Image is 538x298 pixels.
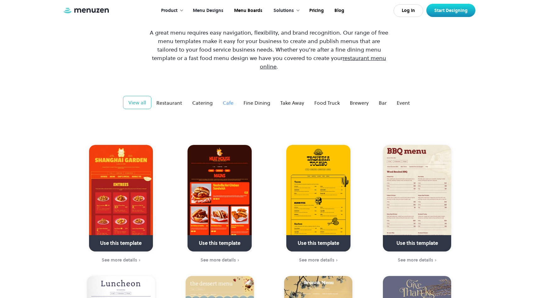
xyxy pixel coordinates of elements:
[280,99,304,107] div: Take Away
[286,145,350,251] a: Use this template
[187,1,228,20] a: Menu Designs
[383,145,451,251] a: Use this template
[76,257,166,264] a: See more details
[244,99,270,107] div: Fine Dining
[426,4,475,17] a: Start Designing
[223,99,233,107] div: Cafe
[188,145,251,251] a: Use this template
[379,99,387,107] div: Bar
[398,257,433,262] div: See more details
[299,257,334,262] div: See more details
[273,7,294,14] div: Solutions
[303,1,328,20] a: Pricing
[314,99,340,107] div: Food Truck
[148,28,390,71] p: A great menu requires easy navigation, flexibility, and brand recognition. Our range of free menu...
[192,99,213,107] div: Catering
[156,99,182,107] div: Restaurant
[273,257,364,264] a: See more details
[174,257,265,264] a: See more details
[350,99,369,107] div: Brewery
[200,257,236,262] div: See more details
[328,1,349,20] a: Blog
[228,1,267,20] a: Menu Boards
[128,99,146,106] div: View all
[394,4,423,17] a: Log In
[89,145,153,251] a: Use this template
[102,257,137,262] div: See more details
[155,1,187,20] div: Product
[161,7,177,14] div: Product
[397,99,410,107] div: Event
[267,1,303,20] div: Solutions
[372,257,462,264] a: See more details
